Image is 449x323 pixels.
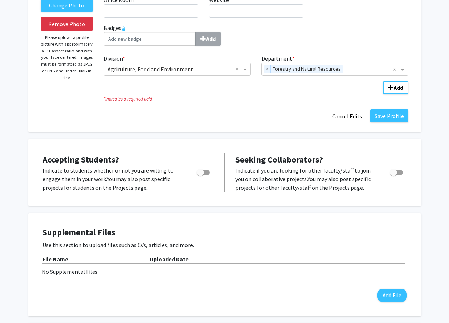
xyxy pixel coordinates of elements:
iframe: Chat [5,291,30,318]
span: Clear all [235,65,241,73]
button: Save Profile [370,109,408,122]
div: Department [256,54,414,76]
button: Add File [377,289,407,302]
h4: Supplemental Files [43,227,407,238]
span: Clear all [393,65,399,73]
b: Uploaded Date [150,256,189,263]
span: Accepting Students? [43,154,119,165]
p: Use this section to upload files such as CVs, articles, and more. [43,241,407,249]
span: Forestry and Natural Resources [271,65,343,73]
b: Add [206,35,216,42]
button: Remove Photo [41,17,93,31]
span: × [264,65,271,73]
input: BadgesAdd [104,32,196,46]
div: Division [98,54,256,76]
div: Toggle [387,166,407,177]
span: Seeking Collaborators? [235,154,323,165]
ng-select: Department [261,63,409,76]
button: Cancel Edits [328,109,367,123]
div: Toggle [194,166,214,177]
button: Add Division/Department [383,81,408,94]
div: No Supplemental Files [42,267,408,276]
p: Indicate to students whether or not you are willing to engage them in your work. You may also pos... [43,166,183,192]
p: Please upload a profile picture with approximately a 1:1 aspect ratio and with your face centered... [41,34,93,81]
button: Badges [195,32,221,46]
ng-select: Division [104,63,251,76]
label: Badges [104,24,408,46]
b: Add [394,84,403,91]
i: Indicates a required field [104,96,408,102]
b: File Name [43,256,68,263]
p: Indicate if you are looking for other faculty/staff to join you on collaborative projects. You ma... [235,166,376,192]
